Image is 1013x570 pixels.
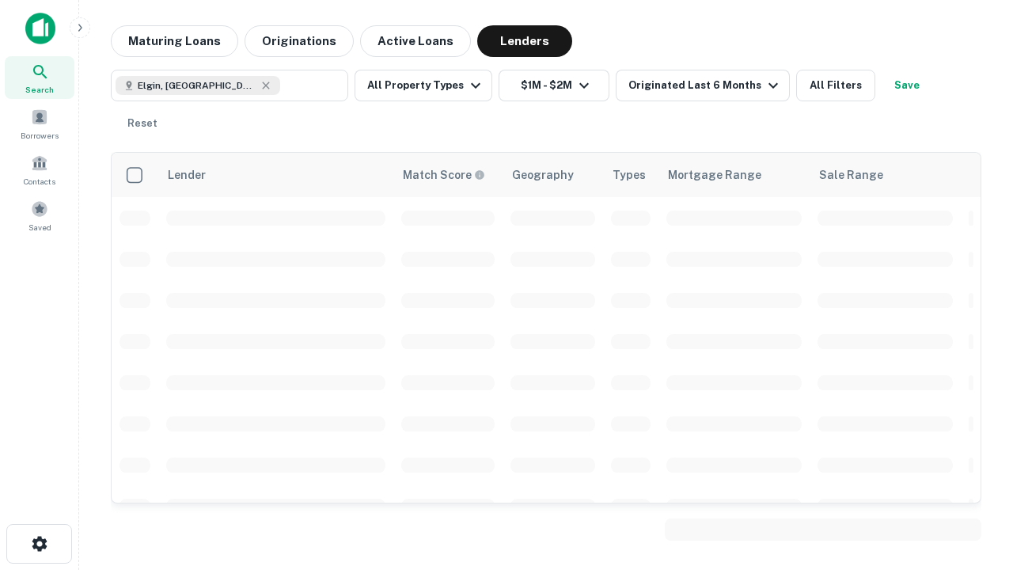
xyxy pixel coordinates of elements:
[882,70,932,101] button: Save your search to get updates of matches that match your search criteria.
[796,70,875,101] button: All Filters
[5,56,74,99] a: Search
[360,25,471,57] button: Active Loans
[603,153,658,197] th: Types
[21,129,59,142] span: Borrowers
[658,153,810,197] th: Mortgage Range
[668,165,761,184] div: Mortgage Range
[613,165,646,184] div: Types
[5,148,74,191] a: Contacts
[810,153,961,197] th: Sale Range
[25,13,55,44] img: capitalize-icon.png
[628,76,783,95] div: Originated Last 6 Months
[934,393,1013,469] iframe: Chat Widget
[819,165,883,184] div: Sale Range
[499,70,609,101] button: $1M - $2M
[25,83,54,96] span: Search
[512,165,574,184] div: Geography
[355,70,492,101] button: All Property Types
[245,25,354,57] button: Originations
[24,175,55,188] span: Contacts
[403,166,482,184] h6: Match Score
[5,102,74,145] a: Borrowers
[403,166,485,184] div: Capitalize uses an advanced AI algorithm to match your search with the best lender. The match sco...
[5,194,74,237] a: Saved
[477,25,572,57] button: Lenders
[28,221,51,234] span: Saved
[503,153,603,197] th: Geography
[158,153,393,197] th: Lender
[117,108,168,139] button: Reset
[168,165,206,184] div: Lender
[111,25,238,57] button: Maturing Loans
[616,70,790,101] button: Originated Last 6 Months
[138,78,256,93] span: Elgin, [GEOGRAPHIC_DATA], [GEOGRAPHIC_DATA]
[393,153,503,197] th: Capitalize uses an advanced AI algorithm to match your search with the best lender. The match sco...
